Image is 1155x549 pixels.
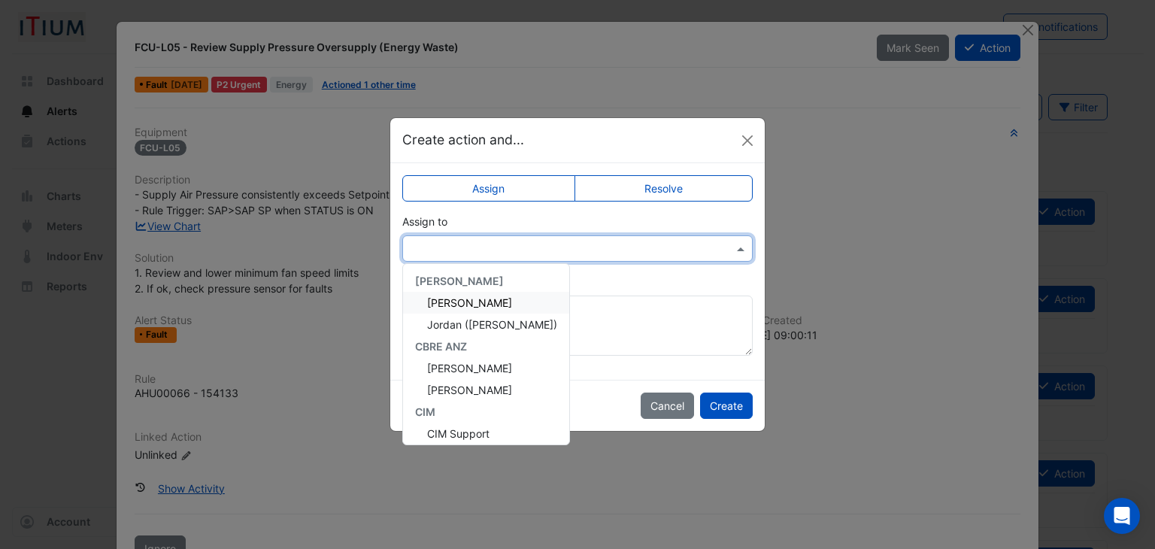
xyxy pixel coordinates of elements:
[402,214,447,229] label: Assign to
[574,175,753,202] label: Resolve
[427,318,557,331] span: Jordan ([PERSON_NAME])
[427,296,512,309] span: [PERSON_NAME]
[402,263,570,445] ng-dropdown-panel: Options list
[402,130,524,150] h5: Create action and...
[415,405,435,418] span: CIM
[427,384,512,396] span: [PERSON_NAME]
[736,129,759,152] button: Close
[415,274,504,287] span: [PERSON_NAME]
[700,393,753,419] button: Create
[402,175,575,202] label: Assign
[1104,498,1140,534] div: Open Intercom Messenger
[427,362,512,375] span: [PERSON_NAME]
[641,393,694,419] button: Cancel
[415,340,467,353] span: CBRE ANZ
[427,427,490,440] span: CIM Support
